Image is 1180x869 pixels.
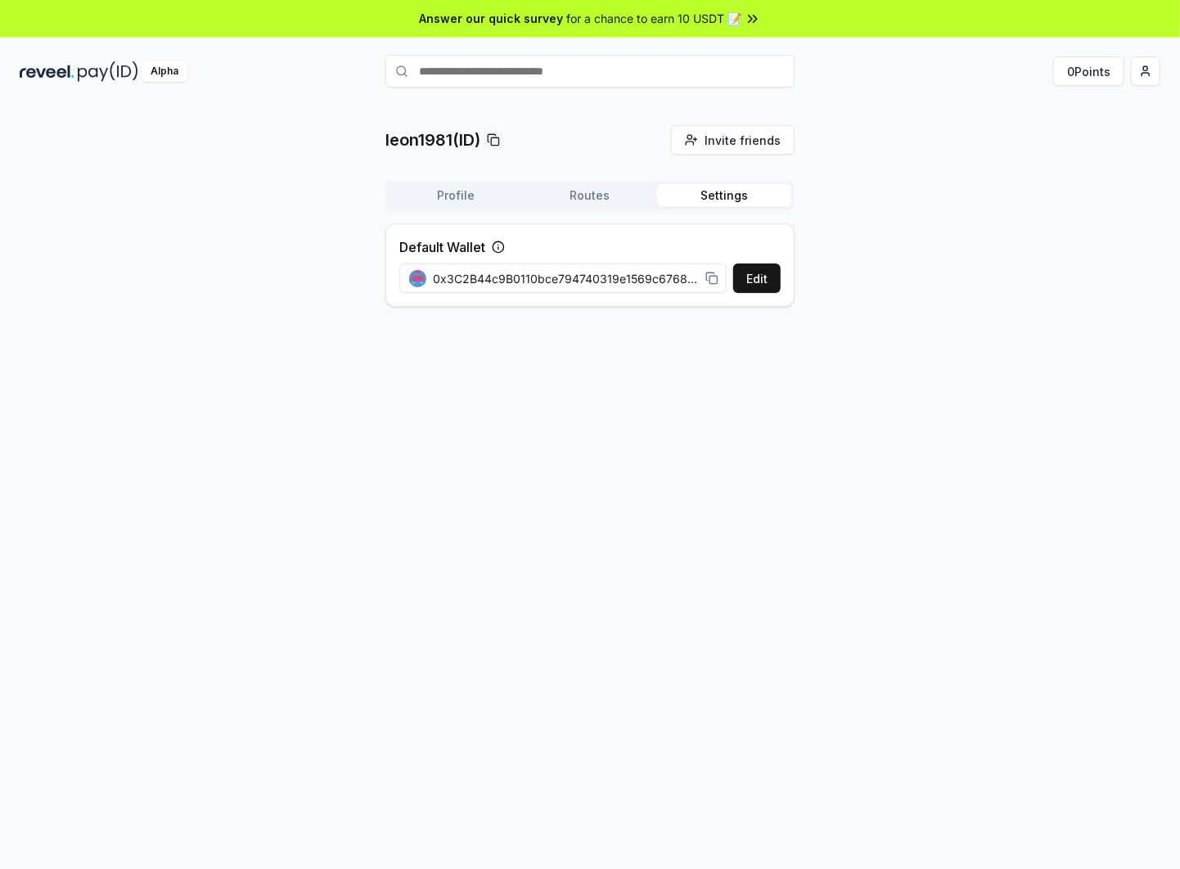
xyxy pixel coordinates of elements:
[20,61,74,82] img: reveel_dark
[566,10,741,27] span: for a chance to earn 10 USDT 📝
[523,184,657,207] button: Routes
[142,61,187,82] div: Alpha
[657,184,791,207] button: Settings
[705,132,781,149] span: Invite friends
[389,184,523,207] button: Profile
[433,270,699,287] span: 0x3C2B44c9B0110bce794740319e1569c676867Dc2
[385,128,480,151] p: leon1981(ID)
[733,263,781,293] button: Edit
[399,237,485,257] label: Default Wallet
[419,10,563,27] span: Answer our quick survey
[671,125,795,155] button: Invite friends
[1053,56,1124,86] button: 0Points
[78,61,138,82] img: pay_id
